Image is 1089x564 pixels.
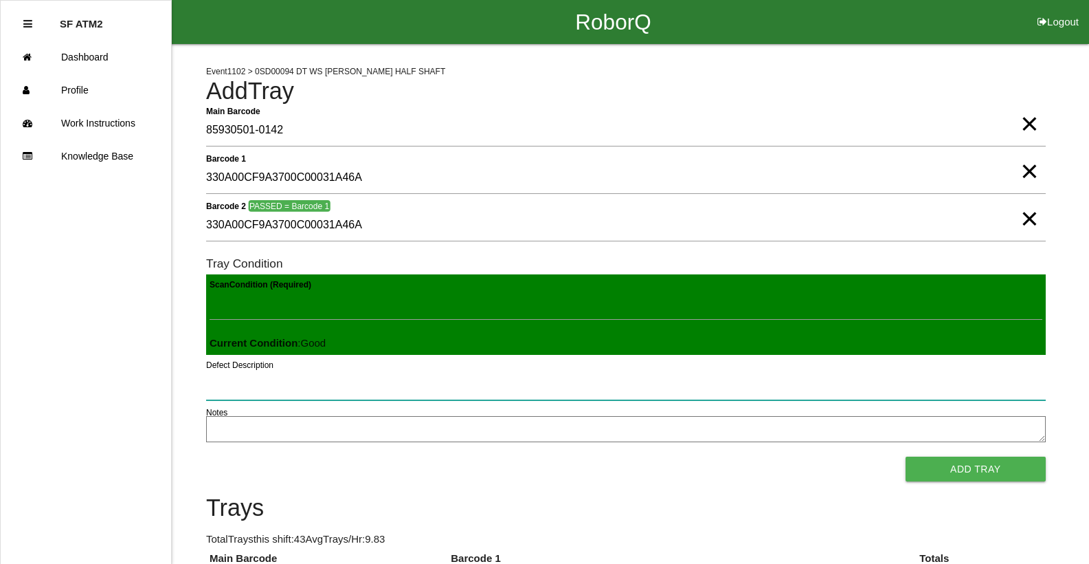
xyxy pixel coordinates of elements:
span: PASSED = Barcode 1 [248,200,330,212]
button: Add Tray [906,457,1046,481]
div: Close [23,8,32,41]
b: Current Condition [210,337,297,349]
a: Profile [1,74,171,107]
input: Required [206,115,1046,147]
h6: Tray Condition [206,257,1046,270]
label: Notes [206,406,227,419]
a: Work Instructions [1,107,171,140]
span: Event 1102 > 0SD00094 DT WS [PERSON_NAME] HALF SHAFT [206,67,445,76]
span: : Good [210,337,326,349]
span: Clear Input [1020,144,1038,171]
h4: Add Tray [206,78,1046,105]
p: SF ATM2 [60,8,103,30]
b: Barcode 1 [206,153,246,163]
b: Scan Condition (Required) [210,280,311,290]
label: Defect Description [206,359,273,371]
span: Clear Input [1020,191,1038,219]
span: Clear Input [1020,96,1038,124]
b: Main Barcode [206,106,260,116]
a: Knowledge Base [1,140,171,173]
p: Total Trays this shift: 43 Avg Trays /Hr: 9.83 [206,532,1046,547]
b: Barcode 2 [206,201,246,210]
h4: Trays [206,495,1046,521]
a: Dashboard [1,41,171,74]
